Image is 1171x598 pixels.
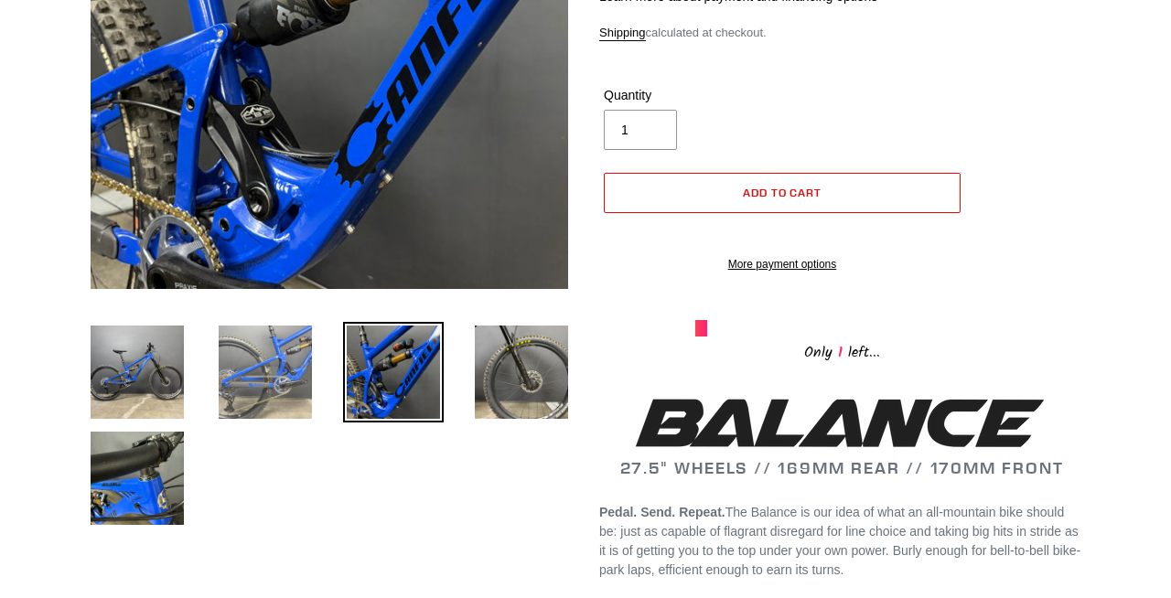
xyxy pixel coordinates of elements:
a: Shipping [599,26,646,41]
div: Only left... [695,336,988,365]
p: The Balance is our idea of what an all-mountain bike should be: just as capable of flagrant disre... [599,503,1084,580]
img: Load image into Gallery viewer, DEMO BIKE: BALANCE - Bomber Blue - Small (Complete Bike) #31 LIKE... [471,322,572,422]
img: Load image into Gallery viewer, DEMO BIKE: BALANCE - Bomber Blue - Small (Complete Bike) #31 LIKE... [87,322,188,422]
div: calculated at checkout. [599,24,1084,42]
img: Load image into Gallery viewer, DEMO BIKE: BALANCE - Bomber Blue - Small (Complete Bike) #31 LIKE... [87,428,188,529]
label: Quantity [604,86,778,105]
b: Pedal. Send. Repeat. [599,505,725,519]
img: Load image into Gallery viewer, DEMO BIKE: BALANCE - Bomber Blue - Small (Complete Bike) #31 LIKE... [343,322,444,422]
span: 1 [833,341,848,364]
button: Add to cart [604,173,961,213]
a: More payment options [604,256,961,272]
span: Add to cart [743,186,822,199]
h2: 27.5" WHEELS // 169MM REAR // 170MM FRONT [599,392,1084,477]
img: Load image into Gallery viewer, DEMO BIKE: BALANCE - Bomber Blue - Small (Complete Bike) #31 LIKE... [215,322,316,422]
